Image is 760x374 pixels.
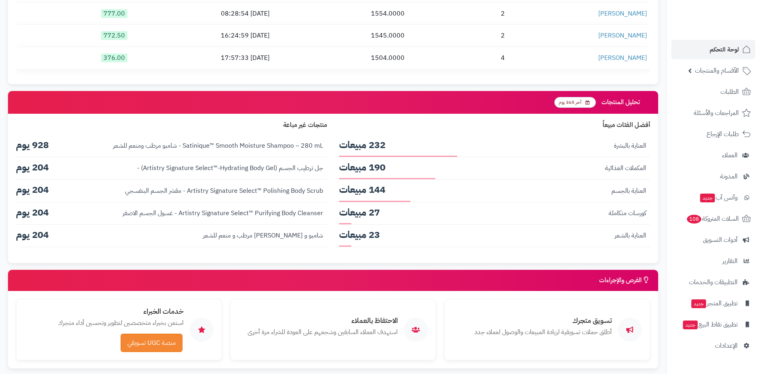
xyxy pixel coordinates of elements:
span: Artistry Signature Select™ Polishing Body Scrub - مقشر الجسم البنفسجي [49,186,327,196]
span: العناية بالجسم [385,186,650,196]
span: 204 يوم [16,228,49,241]
span: 772.50 [101,31,127,40]
a: الطلبات [671,82,755,101]
td: 4 [408,47,508,69]
span: جديد [683,321,698,329]
span: السلات المتروكة [686,213,739,224]
span: العناية بالبشرة [385,141,650,150]
td: 1504.0000 [273,47,408,69]
p: أطلق حملات تسويقية لزيادة المبيعات والوصول لعملاء جدد [452,328,612,337]
span: المدونة [720,171,738,182]
span: جديد [691,299,706,308]
span: لوحة التحكم [710,44,739,55]
span: شامبو و [PERSON_NAME] مرطب و منعم للشعر [49,231,327,240]
span: التقارير [722,255,738,267]
span: أدوات التسويق [703,234,738,245]
td: 1554.0000 [273,3,408,25]
span: المكملات الغذائية [385,164,650,173]
a: تطبيق نقاط البيعجديد [671,315,755,334]
span: 190 مبيعات [339,160,385,174]
span: وآتس آب [699,192,738,203]
a: [PERSON_NAME] [598,9,647,18]
a: وآتس آبجديد [671,188,755,207]
a: طلبات الإرجاع [671,125,755,144]
h3: الفرص والإجراءات [599,277,650,284]
img: logo-2.png [706,22,752,39]
p: استهدف العملاء السابقين وشجعهم على العودة للشراء مرة أخرى [238,328,398,337]
span: 376.00 [101,53,127,62]
span: الإعدادات [715,340,738,351]
span: 928 يوم [16,138,49,152]
span: جل ترطيب الجسم (Artistry Signature Select™-Hydrating Body Gel) - [49,164,327,173]
span: العناية بالشعر [380,231,650,240]
h4: أفضل الفئات مبيعاً [339,122,650,129]
h4: الاحتفاظ بالعملاء [238,317,398,325]
h4: منتجات غير مباعة [16,122,327,129]
h3: تحليل المنتجات [601,99,650,106]
span: الأقسام والمنتجات [695,65,739,76]
span: 108 [687,215,701,224]
span: Artistry Signature Select™ Purifying Body Cleanser - غسول الجسم الاصفر [49,209,327,218]
a: العملاء [671,146,755,165]
span: تطبيق المتجر [691,298,738,309]
span: 232 مبيعات [339,138,385,152]
span: المراجعات والأسئلة [694,107,739,119]
span: Satinique™ Smooth Moisture Shampoo – 280 mL - شامبو مرطب ومنعم للشعر [49,141,327,150]
a: [PERSON_NAME] [598,53,647,63]
span: 144 مبيعات [339,183,385,196]
td: [DATE] 16:24:59 [131,25,273,47]
td: 2 [408,25,508,47]
span: الطلبات [720,86,739,97]
a: [PERSON_NAME] [598,31,647,40]
a: السلات المتروكة108 [671,209,755,228]
a: التقارير [671,251,755,271]
span: طلبات الإرجاع [706,129,739,140]
p: استعن بخبراء متخصصين لتطوير وتحسين أداء متجرك [24,319,184,328]
span: جديد [700,194,715,202]
h4: تسويق متجرك [452,317,612,325]
td: 2 [408,3,508,25]
span: 204 يوم [16,160,49,174]
h4: خدمات الخبراء [24,307,184,315]
a: المدونة [671,167,755,186]
span: 27 مبيعات [339,206,380,219]
td: [DATE] 08:28:54 [131,3,273,25]
span: 777.00 [101,9,127,18]
a: لوحة التحكم [671,40,755,59]
span: كورسات متكاملة [380,209,650,218]
span: تطبيق نقاط البيع [682,319,738,330]
a: التطبيقات والخدمات [671,273,755,292]
span: 204 يوم [16,183,49,196]
span: العملاء [722,150,738,161]
a: تطبيق المتجرجديد [671,294,755,313]
span: آخر 365 يوم [554,97,596,108]
a: منصة UGC تسويقي [121,334,183,352]
span: التطبيقات والخدمات [689,277,738,288]
span: 204 يوم [16,206,49,219]
a: الإعدادات [671,336,755,355]
span: 23 مبيعات [339,228,380,241]
td: 1545.0000 [273,25,408,47]
td: [DATE] 17:57:33 [131,47,273,69]
a: المراجعات والأسئلة [671,103,755,123]
a: أدوات التسويق [671,230,755,249]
